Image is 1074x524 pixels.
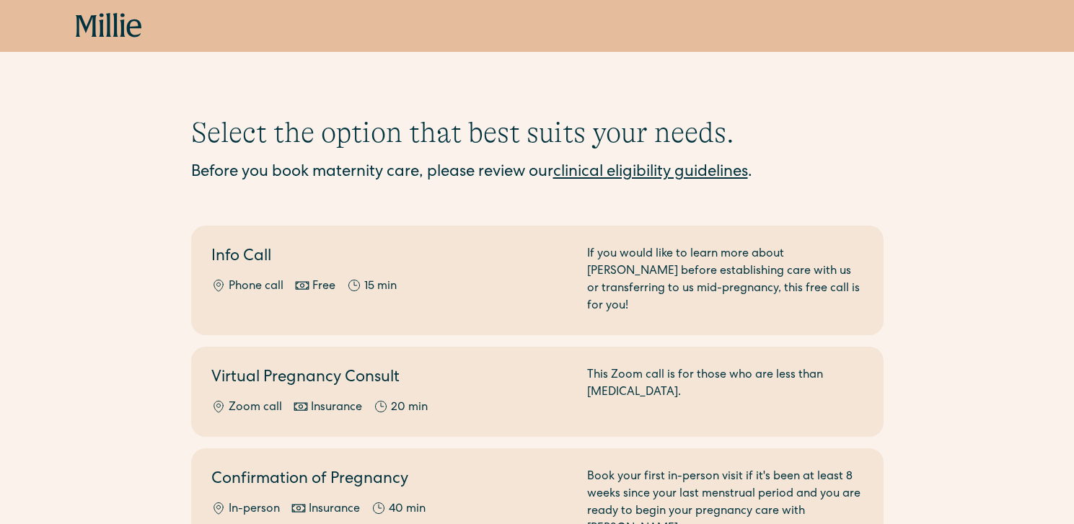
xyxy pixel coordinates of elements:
[191,347,884,437] a: Virtual Pregnancy ConsultZoom callInsurance20 minThis Zoom call is for those who are less than [M...
[587,367,863,417] div: This Zoom call is for those who are less than [MEDICAL_DATA].
[191,161,884,185] div: Before you book maternity care, please review our .
[211,367,570,391] h2: Virtual Pregnancy Consult
[312,278,335,296] div: Free
[364,278,397,296] div: 15 min
[311,399,362,417] div: Insurance
[229,399,282,417] div: Zoom call
[309,501,360,518] div: Insurance
[211,246,570,270] h2: Info Call
[229,501,280,518] div: In-person
[191,115,884,150] h1: Select the option that best suits your needs.
[391,399,428,417] div: 20 min
[587,246,863,315] div: If you would like to learn more about [PERSON_NAME] before establishing care with us or transferr...
[229,278,283,296] div: Phone call
[191,226,884,335] a: Info CallPhone callFree15 minIf you would like to learn more about [PERSON_NAME] before establish...
[553,165,748,181] a: clinical eligibility guidelines
[389,501,426,518] div: 40 min
[211,469,570,492] h2: Confirmation of Pregnancy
